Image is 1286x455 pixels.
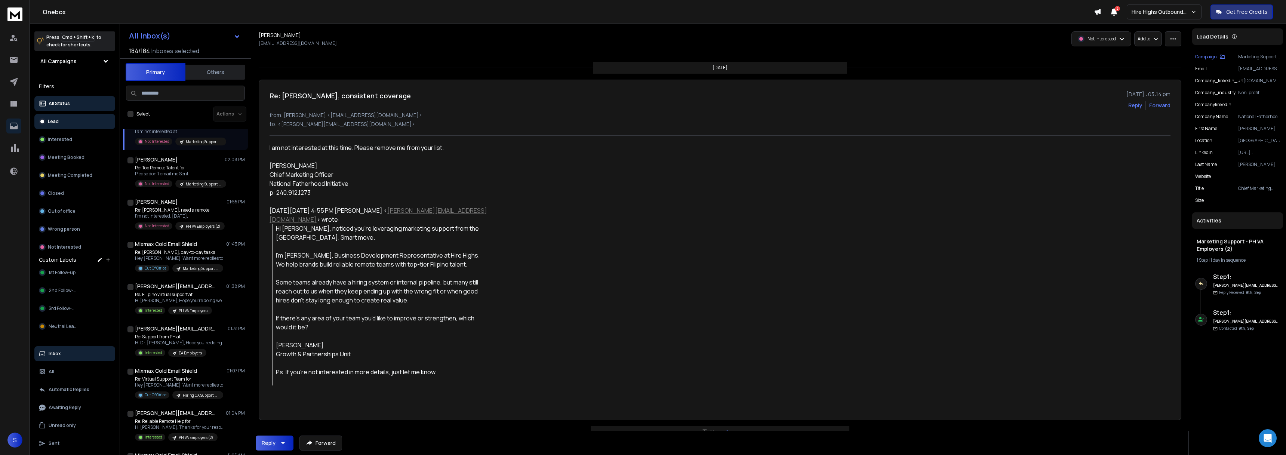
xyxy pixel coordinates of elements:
[135,255,223,261] p: Hey [PERSON_NAME], Want more replies to
[135,249,223,255] p: Re: [PERSON_NAME], day-to-day tasks
[179,350,202,356] p: EA Employers
[1226,8,1268,16] p: Get Free Credits
[1239,326,1254,331] span: 9th, Sep
[145,434,162,440] p: Interested
[1195,54,1225,60] button: Campaign
[135,165,225,171] p: Re: Top Remote Talent for
[48,190,64,196] p: Closed
[151,46,199,55] h3: Inboxes selected
[1197,238,1279,253] h1: Marketing Support - PH VA Employers (2)
[135,418,225,424] p: Re: Reliable Remote Help for
[226,410,245,416] p: 01:04 PM
[1195,138,1212,144] p: location
[1128,102,1142,109] button: Reply
[48,172,92,178] p: Meeting Completed
[1238,66,1280,72] p: [EMAIL_ADDRESS][DOMAIN_NAME]
[135,283,217,290] h1: [PERSON_NAME][EMAIL_ADDRESS][DOMAIN_NAME]
[276,278,488,305] div: Some teams already have a hiring system or internal pipeline, but many still reach out to us when...
[1195,102,1231,108] p: companylinkedin
[1213,319,1279,324] h6: [PERSON_NAME][EMAIL_ADDRESS][DOMAIN_NAME]
[7,433,22,448] button: S
[1195,173,1211,179] p: website
[39,256,76,264] h3: Custom Labels
[34,418,115,433] button: Unread only
[225,157,245,163] p: 02:08 PM
[136,111,150,117] label: Select
[179,435,213,440] p: PH VA Employers (2)
[276,314,488,332] div: If there’s any area of your team you’d like to improve or strengthen, which would it be?
[135,240,197,248] h1: Mixmax Cold Email Shield
[1197,257,1208,263] span: 1 Step
[34,186,115,201] button: Closed
[49,101,70,107] p: All Status
[185,64,245,80] button: Others
[48,226,80,232] p: Wrong person
[49,440,59,446] p: Sent
[1238,126,1280,132] p: [PERSON_NAME]
[34,132,115,147] button: Interested
[34,346,115,361] button: Inbox
[135,376,223,382] p: Re: Virtual Support Team for
[227,368,245,374] p: 01:07 PM
[135,382,223,388] p: Hey [PERSON_NAME], Want more replies to
[1132,8,1191,16] p: Hire Highs Outbound Engine
[34,96,115,111] button: All Status
[1195,114,1228,120] p: Company Name
[262,439,276,447] div: Reply
[49,387,89,393] p: Automatic Replies
[1238,138,1280,144] p: [GEOGRAPHIC_DATA]
[1238,185,1280,191] p: Chief Marketing Officer
[34,81,115,92] h3: Filters
[135,207,225,213] p: Re: [PERSON_NAME], need a remote
[135,409,217,417] h1: [PERSON_NAME][EMAIL_ADDRESS][DOMAIN_NAME]
[1195,78,1243,84] p: company_linkedin_url
[259,40,337,46] p: [EMAIL_ADDRESS][DOMAIN_NAME]
[34,364,115,379] button: All
[145,392,166,398] p: Out Of Office
[43,7,1094,16] h1: Onebox
[34,222,115,237] button: Wrong person
[49,270,76,276] span: 1st Follow-up
[34,301,115,316] button: 3rd Follow-up
[135,129,225,135] p: I am not interested at
[34,382,115,397] button: Automatic Replies
[1246,290,1261,295] span: 9th, Sep
[34,150,115,165] button: Meeting Booked
[1115,6,1120,11] span: 2
[270,143,488,197] div: I am not interested at this time. Please remove me from your list.
[183,266,219,271] p: Marketing Support - PH VA Employers (2)
[1213,272,1279,281] h6: Step 1 :
[1149,102,1170,109] div: Forward
[135,340,222,346] p: Hi Dr. [PERSON_NAME], Hope you're doing
[276,251,488,269] div: I'm [PERSON_NAME], Business Development Representative at Hire Highs. We help brands build reliab...
[49,422,76,428] p: Unread only
[1197,33,1228,40] p: Lead Details
[1126,90,1170,98] p: [DATE] : 03:14 pm
[34,265,115,280] button: 1st Follow-up
[135,424,225,430] p: Hi [PERSON_NAME], Thanks for your response!
[270,90,411,101] h1: Re: [PERSON_NAME], consistent coverage
[256,436,293,451] button: Reply
[49,305,77,311] span: 3rd Follow-up
[1195,126,1217,132] p: First Name
[34,283,115,298] button: 2nd Follow-up
[1210,257,1246,263] span: 1 day in sequence
[145,223,169,229] p: Not Interested
[226,241,245,247] p: 01:43 PM
[226,283,245,289] p: 01:38 PM
[1210,4,1273,19] button: Get Free Credits
[61,33,95,41] span: Cmd + Shift + k
[49,288,79,293] span: 2nd Follow-up
[1195,90,1236,96] p: company_industry
[183,393,219,398] p: Hiring CX Support and BDR
[48,244,81,250] p: Not Interested
[135,367,197,375] h1: Mixmax Cold Email Shield
[1213,283,1279,288] h6: [PERSON_NAME][EMAIL_ADDRESS][DOMAIN_NAME]
[1259,429,1277,447] div: Open Intercom Messenger
[1195,197,1204,203] p: size
[1195,54,1217,60] p: Campaign
[276,224,488,242] div: Hi [PERSON_NAME], noticed you're leveraging marketing support from the [GEOGRAPHIC_DATA]. Smart m...
[129,32,170,40] h1: All Inbox(s)
[49,405,81,411] p: Awaiting Reply
[40,58,77,65] h1: All Campaigns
